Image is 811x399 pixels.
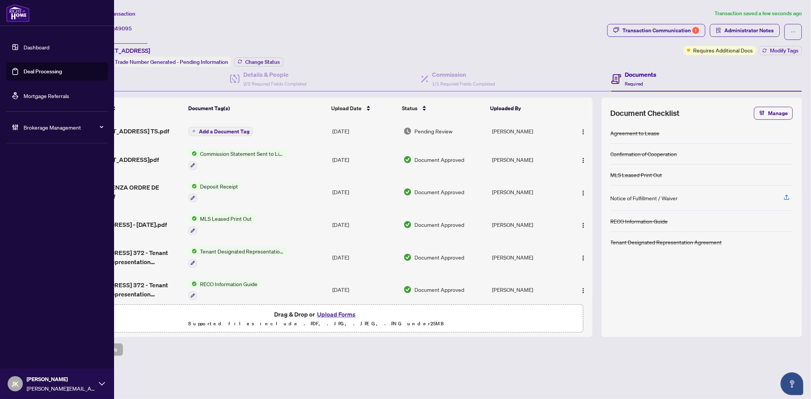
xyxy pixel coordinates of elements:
th: Document Tag(s) [185,98,328,119]
th: Upload Date [328,98,399,119]
img: Status Icon [189,214,197,223]
button: Change Status [234,57,283,66]
span: [STREET_ADDRESS] 372 - Tenant Designated Representation Agreement - Authority for 1.pdf [74,280,183,299]
button: Open asap [781,372,803,395]
span: [STREET_ADDRESS] [94,46,150,55]
td: [DATE] [329,176,400,209]
button: Logo [577,154,589,166]
img: Logo [580,129,586,135]
img: Logo [580,157,586,163]
a: Dashboard [24,44,49,51]
span: Document Approved [415,220,465,229]
span: 2/2 Required Fields Completed [243,81,306,87]
button: Modify Tags [759,46,802,55]
td: [PERSON_NAME] [489,143,567,176]
span: Brokerage Management [24,123,103,131]
span: solution [716,28,721,33]
td: [PERSON_NAME] [489,274,567,306]
button: Administrator Notes [710,24,780,37]
button: Logo [577,251,589,263]
span: Commission Statement Sent to Listing Brokerage [197,149,287,158]
span: Document Approved [415,285,465,294]
span: Status [402,104,417,112]
button: Status IconCommission Statement Sent to Listing Brokerage [189,149,287,170]
th: Status [399,98,487,119]
td: [DATE] [329,119,400,143]
span: [STREET_ADDRESS] 372 - Tenant Designated Representation Agreement - Authority for 1.pdf [74,248,183,266]
span: Drag & Drop or [274,309,358,319]
span: [PERSON_NAME][EMAIL_ADDRESS][DOMAIN_NAME] [27,384,95,393]
span: Document Approved [415,155,465,164]
span: ellipsis [790,29,796,35]
p: Supported files include .PDF, .JPG, .JPEG, .PNG under 25 MB [54,319,578,328]
div: Status: [94,57,231,67]
td: [DATE] [329,208,400,241]
button: Manage [754,107,793,120]
span: BOUCETTA KENZA ORDRE DE VIREMENT.pdf [74,183,183,201]
span: Administrator Notes [724,24,774,36]
td: [DATE] [329,241,400,274]
span: Document Approved [415,253,465,261]
span: Modify Tags [770,48,798,53]
a: Mortgage Referrals [24,92,69,99]
span: Document Approved [415,188,465,196]
img: Logo [580,255,586,261]
span: 1022-[STREET_ADDRESS]pdf [74,155,159,164]
span: Add a Document Tag [199,129,249,134]
th: (8) File Name [71,98,185,119]
div: Transaction Communication [622,24,699,36]
img: Document Status [403,220,412,229]
span: Manage [768,107,788,119]
td: [PERSON_NAME] [489,208,567,241]
h4: Documents [625,70,657,79]
button: Upload Forms [315,309,358,319]
span: MLS Leased Print Out [197,214,255,223]
img: Logo [580,288,586,294]
button: Add a Document Tag [189,127,253,136]
button: Status IconDeposit Receipt [189,182,241,203]
span: 1022-[STREET_ADDRESS] TS.pdf [74,127,169,136]
span: Upload Date [331,104,362,112]
button: Add a Document Tag [189,126,253,136]
span: 1/1 Required Fields Completed [432,81,495,87]
button: Logo [577,218,589,231]
span: View Transaction [95,10,135,17]
span: Pending Review [415,127,453,135]
td: [PERSON_NAME] [489,176,567,209]
img: Document Status [403,285,412,294]
span: Trade Number Generated - Pending Information [115,59,228,65]
img: logo [6,4,30,22]
div: Agreement to Lease [611,129,660,137]
div: Confirmation of Cooperation [611,150,677,158]
button: Logo [577,125,589,137]
button: Transaction Communication1 [607,24,705,37]
span: RECO Information Guide [197,280,260,288]
img: Logo [580,222,586,228]
span: Drag & Drop orUpload FormsSupported files include .PDF, .JPG, .JPEG, .PNG under25MB [49,305,583,333]
th: Uploaded By [487,98,565,119]
button: Status IconTenant Designated Representation Agreement [189,247,287,268]
img: Document Status [403,155,412,164]
span: [STREET_ADDRESS] - [DATE].pdf [74,220,167,229]
h4: Details & People [243,70,306,79]
span: Deposit Receipt [197,182,241,190]
span: Tenant Designated Representation Agreement [197,247,287,255]
span: Requires Additional Docs [693,46,753,54]
div: RECO Information Guide [611,217,668,225]
button: Logo [577,186,589,198]
td: [PERSON_NAME] [489,241,567,274]
button: Status IconMLS Leased Print Out [189,214,255,235]
article: Transaction saved a few seconds ago [714,9,802,18]
span: [PERSON_NAME] [27,375,95,383]
span: JK [12,378,19,389]
div: 1 [692,27,699,34]
img: Status Icon [189,280,197,288]
span: plus [192,129,196,133]
div: MLS Leased Print Out [611,171,662,179]
img: Status Icon [189,247,197,255]
span: Change Status [245,59,280,65]
span: Required [625,81,643,87]
h4: Commission [432,70,495,79]
img: Document Status [403,127,412,135]
td: [DATE] [329,143,400,176]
